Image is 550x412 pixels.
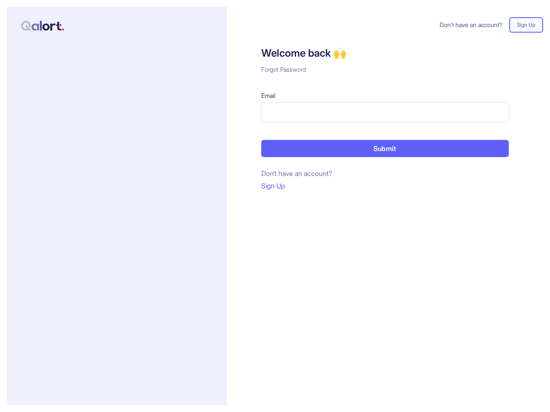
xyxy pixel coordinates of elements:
[502,17,550,33] a: Sign Up
[261,180,509,192] a: Sign Up
[261,65,509,74] h3: Forgot Password
[261,140,509,157] button: Submit
[261,180,285,192] button: Sign Up
[261,91,509,100] p: Email
[509,17,543,33] button: Sign Up
[261,46,509,60] h1: Welcome back 🙌
[261,169,332,178] span: Don’t have an account?
[373,143,396,154] p: Submit
[440,20,502,30] span: Don’t have an account?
